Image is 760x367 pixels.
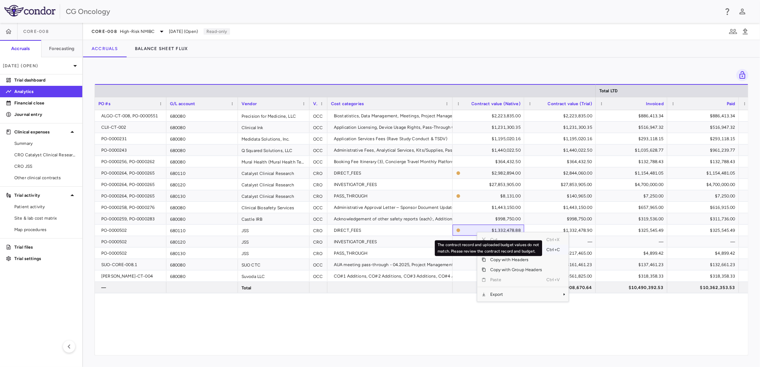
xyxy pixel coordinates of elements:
div: $293,118.15 [674,133,735,145]
div: $364,432.50 [531,156,592,167]
span: You do not have permission to lock or unlock grids [734,69,749,81]
div: $10,362,353.53 [674,282,735,293]
div: $1,332,478.88 [463,225,521,236]
span: Export [486,289,546,299]
div: $27,853,905.00 [531,179,592,190]
div: PO-0000243 [101,145,163,156]
div: 680110 [166,225,238,236]
div: [PERSON_NAME]-CT-004 [101,270,163,282]
div: INVESTIGATOR_FEES [334,236,449,248]
div: $140,965.00 [531,190,592,202]
div: OCC [310,259,327,270]
div: Mural Health (Mural Health Technologies, Inc) [238,156,310,167]
div: $516,947.32 [674,122,735,133]
div: $1,154,481.05 [674,167,735,179]
div: SUO-CORE-008.1 [101,259,163,270]
div: DIRECT_FEES [334,225,449,236]
div: $1,035,628.77 [602,145,664,156]
div: Catalyst Clinical Research [238,190,310,201]
div: $1,154,481.05 [602,167,664,179]
div: $10,490,392.53 [602,282,664,293]
span: CRO Catalyst Clinical Research [14,152,77,158]
div: CLII-CT-002 [101,122,163,133]
div: $961,239.77 [674,145,735,156]
div: $2,223,835.00 [459,110,521,122]
div: OCC [310,122,327,133]
span: The contract record and uploaded budget values do not match. Please review the contract record an... [456,225,521,235]
img: logo-full-SnFGN8VE.png [4,5,55,16]
div: Castle IRB [238,213,310,224]
div: Application Services Fees (Rave Study Conduct & TSDV) [334,133,449,145]
div: $364,432.50 [459,156,521,167]
p: Financial close [14,100,77,106]
div: $7,250.00 [602,190,664,202]
div: Medidata Solutions, Inc. [238,133,310,144]
button: Balance Sheet Flux [126,40,197,57]
div: JSS [238,236,310,247]
div: $2,223,835.00 [531,110,592,122]
p: Clinical expenses [14,129,68,135]
span: The contract record and uploaded budget values do not match. Please review the contract record an... [456,168,521,178]
div: 680080 [166,156,238,167]
span: CRO JSS [14,163,77,170]
div: PO-0000502 [101,225,163,236]
div: 680080 [166,213,238,224]
span: Map procedures [14,226,77,233]
div: Clinical Ink [238,122,310,133]
div: 680080 [166,110,238,121]
div: 680120 [166,236,238,247]
div: $516,947.32 [602,122,664,133]
div: — [602,236,664,248]
span: [DATE] (Open) [169,28,198,35]
div: $132,788.43 [674,156,735,167]
div: $318,358.33 [674,270,735,282]
div: $886,413.34 [674,110,735,122]
div: $4,899.42 [674,248,735,259]
div: Q Squared Solutions, LLC [238,145,310,156]
span: G/L account [170,101,195,106]
div: Application Licensing, Device Usage Rights, Pass-Through Costs (Estimated), Project Support Servi... [334,122,620,133]
div: $1,440,022.50 [459,145,521,156]
div: OCC [310,145,327,156]
div: Suvoda LLC [238,270,310,282]
p: Trial settings [14,255,77,262]
div: Administrative Fees, Analytical Services, Kits/Supplies, Pass-Throughs, Reporting, Specimen and/o... [334,145,627,156]
div: $319,536.00 [602,213,664,225]
span: Site & lab cost matrix [14,215,77,221]
div: $1,443,150.00 [459,202,521,213]
span: CORE-008 [23,29,49,34]
p: Analytics [14,88,77,95]
div: $1,440,022.50 [531,145,592,156]
div: 680080 [166,270,238,282]
div: INVESTIGATOR_FEES [334,179,449,190]
div: OCC [310,213,327,224]
div: $561,825.00 [459,270,521,282]
div: CG Oncology [66,6,718,17]
div: PO-0000256, PO-0000262 [101,156,163,167]
div: Catalyst Clinical Research [238,179,310,190]
div: — [674,236,735,248]
span: Ctrl+C [546,245,562,255]
div: Context Menu [477,232,569,302]
div: PO-0000502 [101,248,163,259]
span: High-Risk NMIBC [120,28,155,35]
div: 680110 [166,167,238,178]
div: $1,231,300.35 [531,122,592,133]
div: JSS [238,225,310,236]
div: 680080 [166,145,238,156]
p: Journal entry [14,111,77,118]
div: $161,461.23 [459,259,521,270]
span: Vendor [242,101,257,106]
div: $616,915.00 [674,202,735,213]
div: $132,661.23 [674,259,735,270]
div: AUA meeting pass-through - 04.2025, Project Management Oversight and Administration, Protocol Con... [334,259,743,270]
span: Vendor type [313,101,317,106]
div: DIRECT_FEES [334,167,449,179]
div: $1,195,020.16 [531,133,592,145]
h6: Accruals [11,45,30,52]
div: $311,736.00 [674,213,735,225]
div: JSS [238,248,310,259]
span: Cost categories [331,101,364,106]
span: Contract value (Trial) [548,101,592,106]
div: $4,899.42 [602,248,664,259]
